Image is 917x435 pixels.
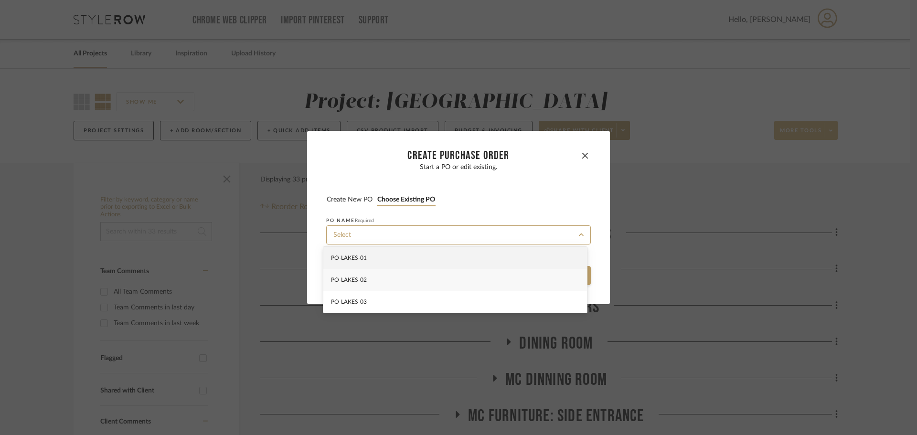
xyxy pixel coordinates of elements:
[355,218,374,223] span: Required
[338,150,579,161] div: CREATE Purchase order
[326,163,591,171] p: Start a PO or edit existing.
[326,225,591,244] input: Select
[377,195,436,204] button: Choose existing PO
[326,195,373,204] button: Create new PO
[326,218,591,223] label: PO NAME
[331,277,367,283] span: PO-LAKES-02
[331,255,367,261] span: PO-LAKES-01
[331,299,367,305] span: PO-LAKES-03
